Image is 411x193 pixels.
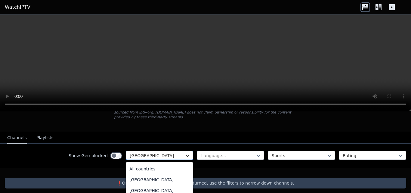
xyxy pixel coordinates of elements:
[126,163,193,174] div: All countries
[7,180,404,186] p: ❗️Only the first 250 channels are returned, use the filters to narrow down channels.
[36,132,54,144] button: Playlists
[69,153,108,159] label: Show Geo-blocked
[7,132,27,144] button: Channels
[139,110,153,114] a: iptv-org
[126,174,193,185] div: [GEOGRAPHIC_DATA]
[114,105,297,120] p: [DOMAIN_NAME] does not host or serve any video content directly. All streams available here are s...
[5,4,30,11] a: WatchIPTV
